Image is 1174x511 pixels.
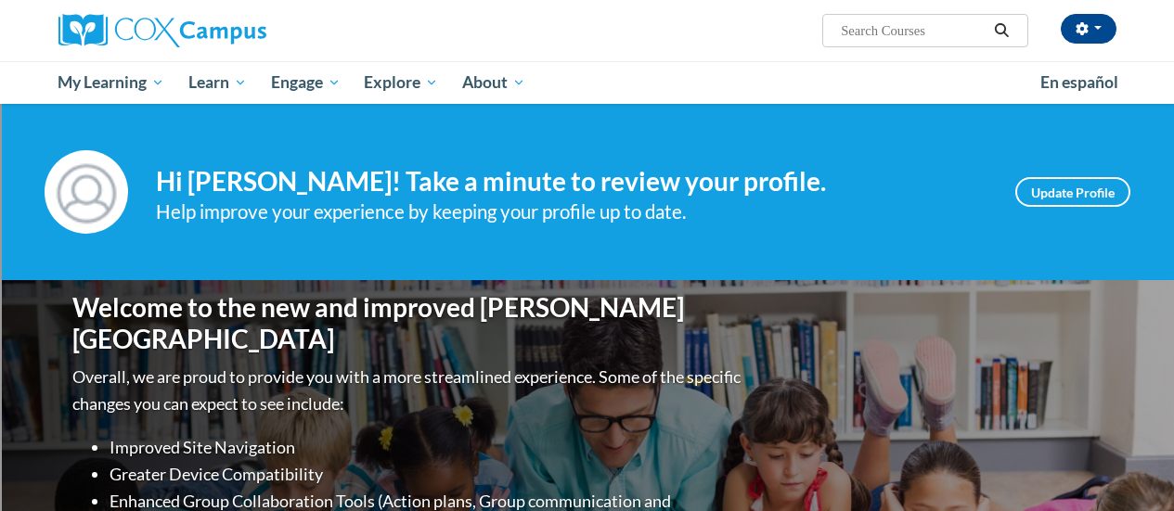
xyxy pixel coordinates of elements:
img: Cox Campus [58,14,266,47]
a: Learn [176,61,259,104]
span: Engage [271,71,341,94]
a: About [450,61,537,104]
a: Explore [352,61,450,104]
button: Search [987,19,1015,42]
div: Main menu [45,61,1130,104]
input: Search Courses [839,19,987,42]
span: About [462,71,525,94]
a: Engage [259,61,353,104]
span: My Learning [58,71,164,94]
a: En español [1028,63,1130,102]
button: Account Settings [1061,14,1116,44]
a: My Learning [46,61,177,104]
span: Learn [188,71,247,94]
iframe: Button to launch messaging window [1100,437,1159,496]
span: Explore [364,71,438,94]
span: En español [1040,72,1118,92]
a: Cox Campus [58,14,393,47]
